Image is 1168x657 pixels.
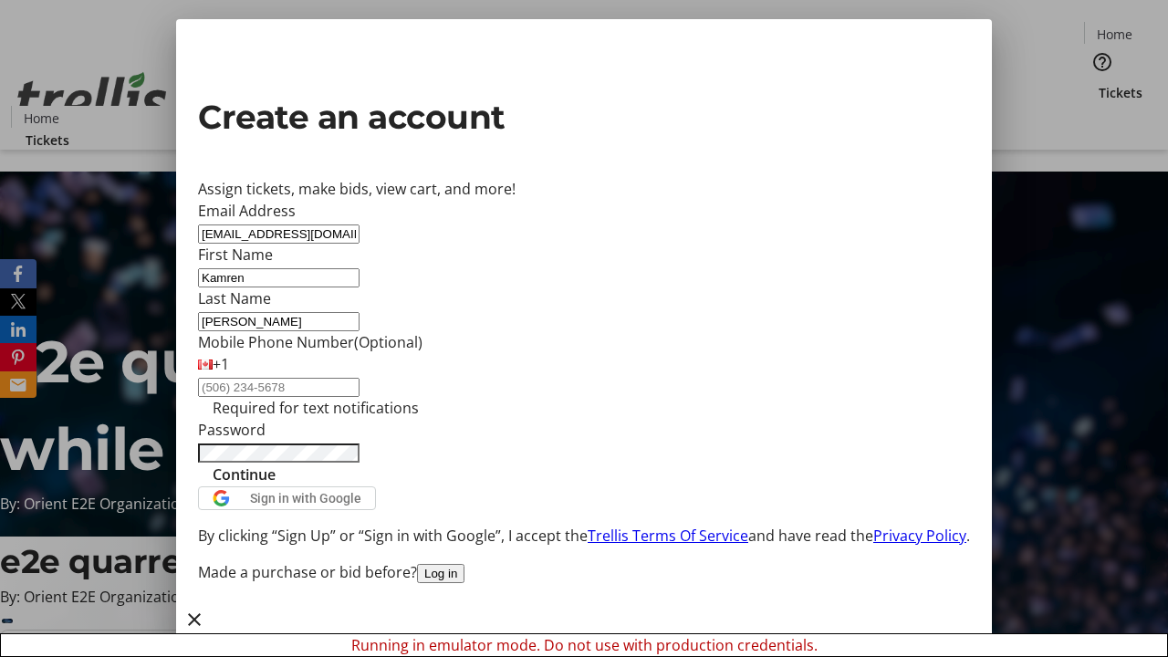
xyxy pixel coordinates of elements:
button: Log in [417,564,464,583]
h2: Create an account [198,92,970,141]
a: Privacy Policy [873,526,966,546]
button: Sign in with Google [198,486,376,510]
span: Sign in with Google [250,491,361,506]
input: First Name [198,268,360,287]
div: Assign tickets, make bids, view cart, and more! [198,178,970,200]
a: Trellis Terms Of Service [588,526,748,546]
label: Mobile Phone Number (Optional) [198,332,422,352]
label: Password [198,420,266,440]
label: First Name [198,245,273,265]
span: Continue [213,464,276,485]
input: Email Address [198,224,360,244]
p: By clicking “Sign Up” or “Sign in with Google”, I accept the and have read the . [198,525,970,547]
button: Close [176,601,213,638]
label: Last Name [198,288,271,308]
label: Email Address [198,201,296,221]
input: Last Name [198,312,360,331]
button: Continue [198,464,290,485]
tr-hint: Required for text notifications [213,397,419,419]
input: (506) 234-5678 [198,378,360,397]
div: Made a purchase or bid before? [198,561,970,583]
